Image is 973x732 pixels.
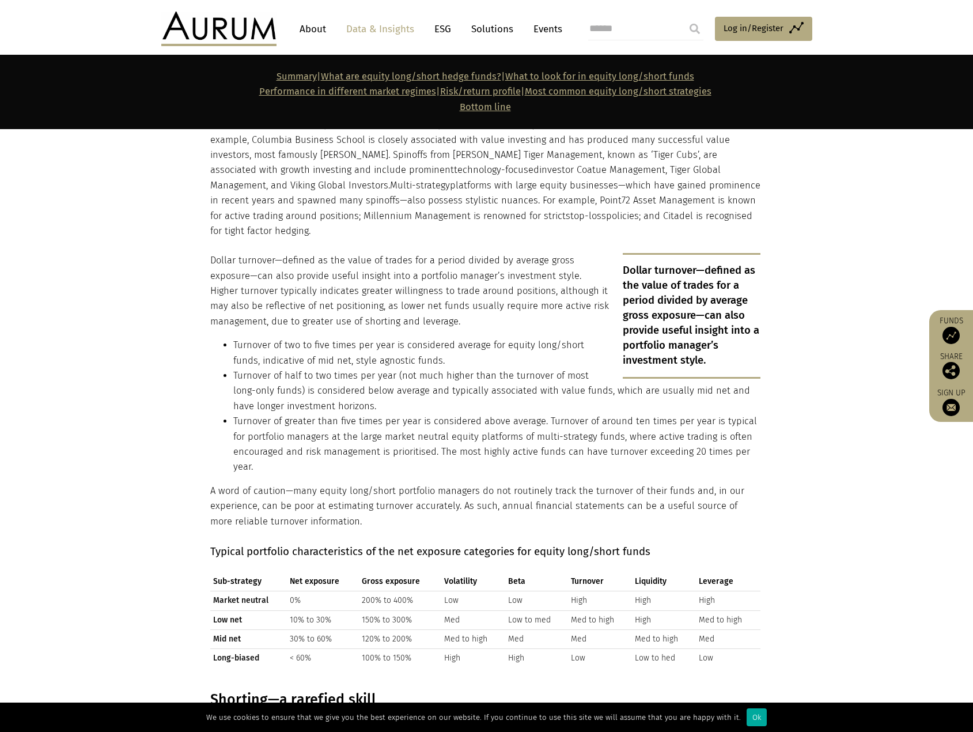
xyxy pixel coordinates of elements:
td: High [441,649,505,668]
a: Most common equity long/short strategies [525,86,711,97]
img: Share this post [942,362,960,379]
span: Sub-strategy [213,575,285,588]
td: 150% to 300% [359,610,441,629]
span: Turnover [571,575,629,588]
img: Access Funds [942,327,960,344]
td: Low [441,591,505,610]
p: Dollar turnover—defined as the value of trades for a period divided by average gross exposure—can... [623,253,760,378]
a: Events [528,18,562,40]
input: Submit [683,17,706,40]
td: Low [505,591,568,610]
td: Med [441,610,505,629]
td: Med [696,629,760,648]
span: Multi-strategy [390,180,450,191]
td: < 60% [287,649,359,668]
span: Beta [508,575,565,588]
td: Low to hed [632,649,696,668]
a: About [294,18,332,40]
h3: Shorting—a rarefied skill [210,691,760,708]
td: High [505,649,568,668]
a: Risk/return profile [440,86,521,97]
a: Data & Insights [340,18,420,40]
td: 30% to 60% [287,629,359,648]
p: Certain institutions and investment managers are associated with particular investment styles, so... [210,102,760,239]
td: Long-biased [210,649,287,668]
a: Summary [277,71,317,82]
td: Low [568,649,632,668]
span: stop-loss [566,210,606,221]
p: Dollar turnover—defined as the value of trades for a period divided by average gross exposure—can... [210,253,760,329]
li: Turnover of half to two times per year (not much higher than the turnover of most long-only funds... [233,368,760,414]
td: High [632,591,696,610]
td: Med to high [696,610,760,629]
td: Med to high [568,610,632,629]
a: What are equity long/short hedge funds? [321,71,501,82]
td: 120% to 200% [359,629,441,648]
td: High [568,591,632,610]
td: Med to high [632,629,696,648]
a: Solutions [465,18,519,40]
span: Volatility [444,575,502,588]
span: technology-focused [454,164,539,175]
span: Liquidity [635,575,693,588]
td: High [696,591,760,610]
span: Log in/Register [724,21,783,35]
a: Bottom line [460,101,511,112]
div: Share [935,353,967,379]
td: High [632,610,696,629]
li: Turnover of greater than five times per year is considered above average. Turnover of around ten ... [233,414,760,475]
span: Leverage [699,575,757,588]
td: Med to high [441,629,505,648]
div: Ok [747,708,767,726]
a: Performance in different market regimes [259,86,436,97]
td: 10% to 30% [287,610,359,629]
td: Mid net [210,629,287,648]
a: Sign up [935,388,967,416]
a: What to look for in equity long/short funds [505,71,694,82]
td: 0% [287,591,359,610]
a: Funds [935,316,967,344]
a: Log in/Register [715,17,812,41]
a: ESG [429,18,457,40]
b: Typical portfolio characteristics of the net exposure categories for equity long/short funds [210,545,650,558]
span: Gross exposure [362,575,438,588]
li: Turnover of two to five times per year is considered average for equity long/short funds, indicat... [233,338,760,368]
td: 200% to 400% [359,591,441,610]
img: Sign up to our newsletter [942,399,960,416]
td: 100% to 150% [359,649,441,668]
p: A word of caution—many equity long/short portfolio managers do not routinely track the turnover o... [210,484,760,529]
td: Med [505,629,568,648]
td: Low [696,649,760,668]
td: Market neutral [210,591,287,610]
span: Net exposure [290,575,356,588]
strong: | | | | [259,71,711,112]
img: Aurum [161,12,277,46]
td: Low net [210,610,287,629]
td: Med [568,629,632,648]
td: Low to med [505,610,568,629]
